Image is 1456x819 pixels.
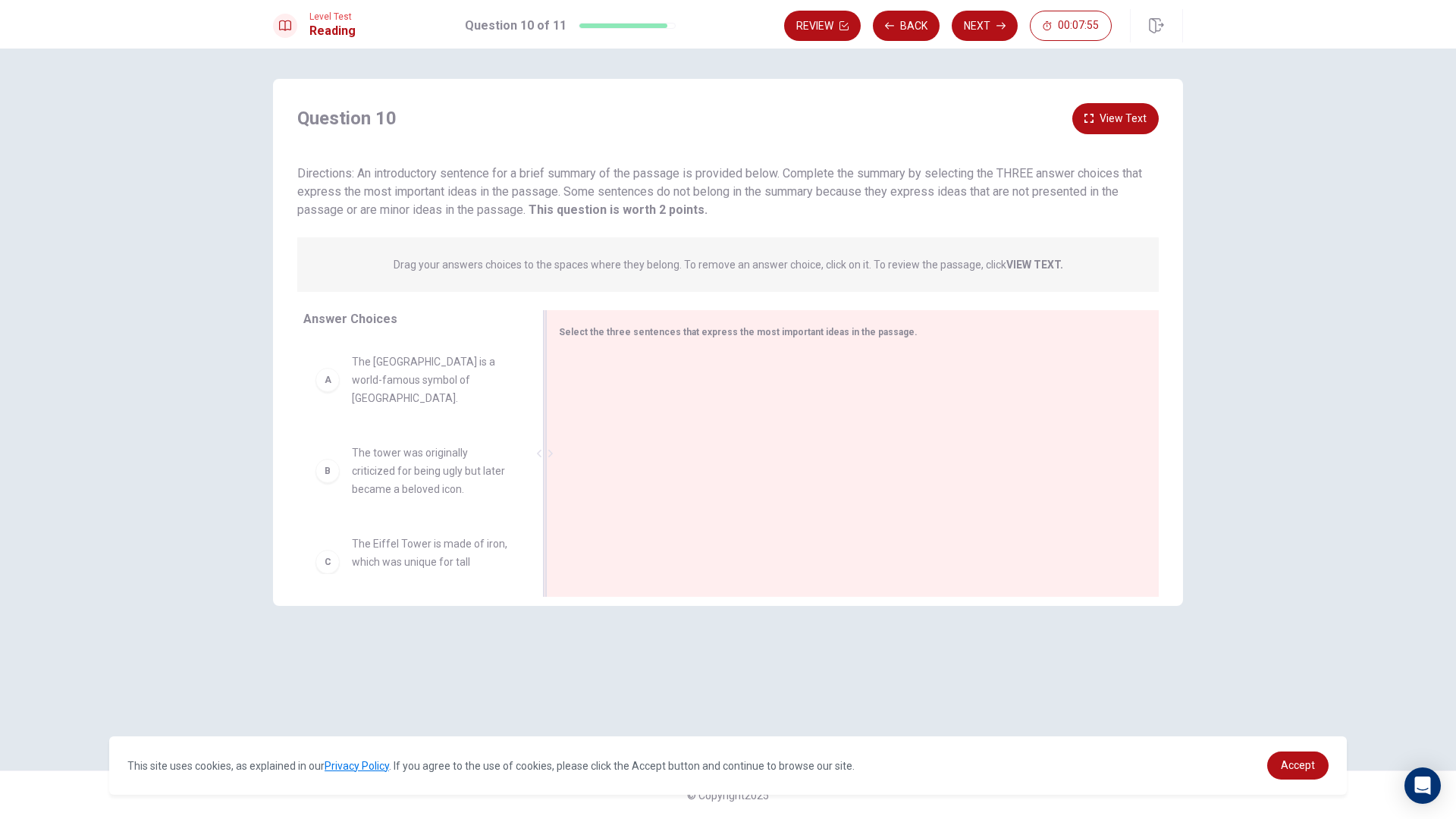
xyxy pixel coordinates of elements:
[1072,103,1159,134] button: View Text
[109,736,1347,795] div: cookieconsent
[465,17,566,35] h1: Question 10 of 11
[297,166,1142,217] span: Directions: An introductory sentence for a brief summary of the passage is provided below. Comple...
[1006,259,1063,271] strong: VIEW TEXT.
[1281,759,1315,771] span: Accept
[352,535,510,589] span: The Eiffel Tower is made of iron, which was unique for tall structures at the time.
[1267,752,1329,780] a: dismiss cookie message
[315,459,340,483] div: B
[1404,767,1441,804] div: Open Intercom Messenger
[309,22,356,40] h1: Reading
[559,327,918,337] span: Select the three sentences that express the most important ideas in the passage.
[1058,20,1099,32] span: 00:07:55
[303,522,522,601] div: CThe Eiffel Tower is made of iron, which was unique for tall structures at the time.
[297,106,397,130] h4: Question 10
[303,431,522,510] div: BThe tower was originally criticized for being ugly but later became a beloved icon.
[325,760,389,772] a: Privacy Policy
[784,11,861,41] button: Review
[352,353,510,407] span: The [GEOGRAPHIC_DATA] is a world-famous symbol of [GEOGRAPHIC_DATA].
[952,11,1018,41] button: Next
[352,444,510,498] span: The tower was originally criticized for being ugly but later became a beloved icon.
[394,259,1063,271] p: Drag your answers choices to the spaces where they belong. To remove an answer choice, click on i...
[303,340,522,419] div: AThe [GEOGRAPHIC_DATA] is a world-famous symbol of [GEOGRAPHIC_DATA].
[315,550,340,574] div: C
[1030,11,1112,41] button: 00:07:55
[526,202,708,217] strong: This question is worth 2 points.
[873,11,940,41] button: Back
[309,11,356,22] span: Level Test
[127,760,855,772] span: This site uses cookies, as explained in our . If you agree to the use of cookies, please click th...
[315,368,340,392] div: A
[687,789,769,802] span: © Copyright 2025
[303,312,397,326] span: Answer Choices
